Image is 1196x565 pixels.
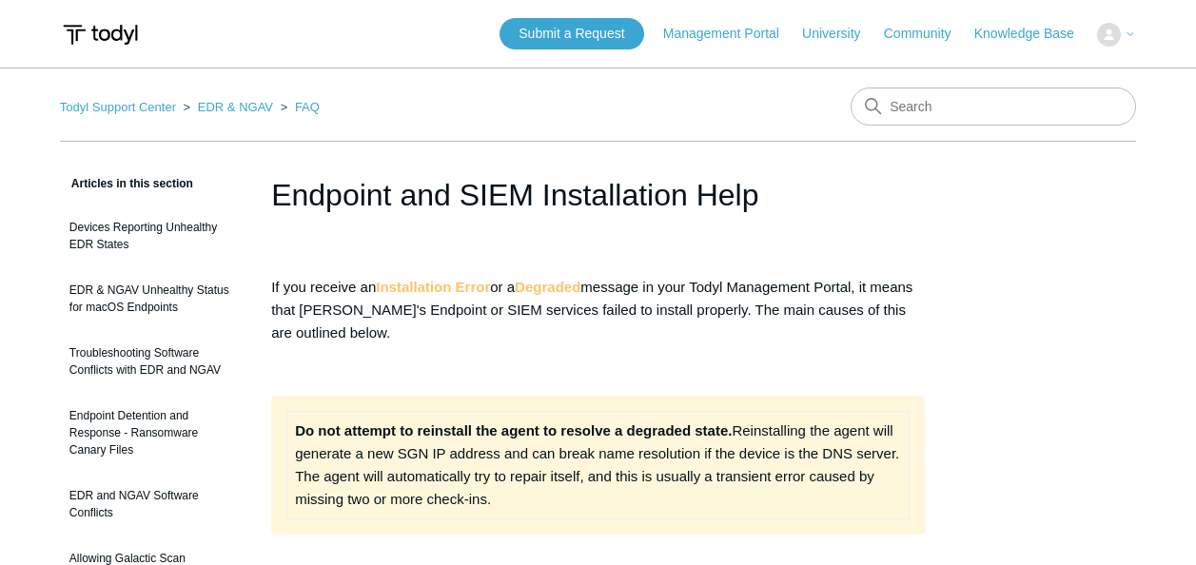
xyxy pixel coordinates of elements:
[60,335,243,388] a: Troubleshooting Software Conflicts with EDR and NGAV
[287,412,910,519] td: Reinstalling the agent will generate a new SGN IP address and can break name resolution if the de...
[802,24,879,44] a: University
[60,177,193,190] span: Articles in this section
[198,100,273,114] a: EDR & NGAV
[277,100,320,114] li: FAQ
[271,172,925,218] h1: Endpoint and SIEM Installation Help
[60,209,243,263] a: Devices Reporting Unhealthy EDR States
[60,100,176,114] a: Todyl Support Center
[884,24,971,44] a: Community
[376,279,490,295] strong: Installation Error
[500,18,643,49] a: Submit a Request
[60,398,243,468] a: Endpoint Detention and Response - Ransomware Canary Files
[295,100,320,114] a: FAQ
[60,477,243,531] a: EDR and NGAV Software Conflicts
[60,100,180,114] li: Todyl Support Center
[515,279,580,295] strong: Degraded
[974,24,1093,44] a: Knowledge Base
[180,100,277,114] li: EDR & NGAV
[60,272,243,325] a: EDR & NGAV Unhealthy Status for macOS Endpoints
[271,276,925,344] p: If you receive an or a message in your Todyl Management Portal, it means that [PERSON_NAME]'s End...
[60,17,141,52] img: Todyl Support Center Help Center home page
[851,88,1136,126] input: Search
[663,24,798,44] a: Management Portal
[295,422,732,438] strong: Do not attempt to reinstall the agent to resolve a degraded state.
